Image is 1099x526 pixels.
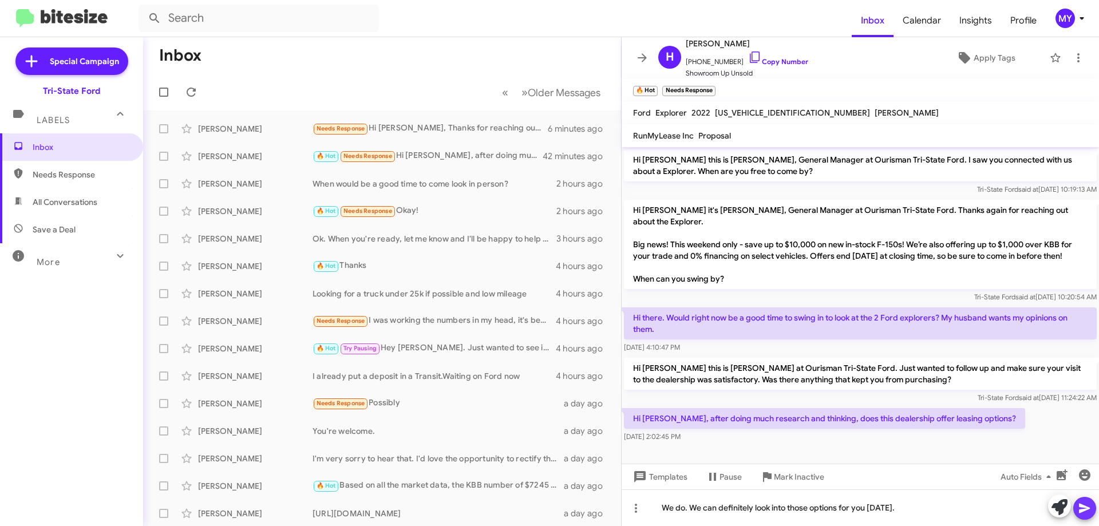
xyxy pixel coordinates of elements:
span: Calendar [894,4,950,37]
span: 🔥 Hot [317,345,336,352]
span: More [37,257,60,267]
button: Templates [622,466,697,487]
span: 🔥 Hot [317,262,336,270]
div: We do. We can definitely look into those options for you [DATE]. [622,489,1099,526]
div: a day ago [564,398,612,409]
span: said at [1018,185,1038,193]
button: Auto Fields [991,466,1065,487]
span: [PERSON_NAME] [686,37,808,50]
div: [PERSON_NAME] [198,288,313,299]
span: Older Messages [528,86,600,99]
p: Hi there. Would right now be a good time to swing in to look at the 2 Ford explorers? My husband ... [624,307,1097,339]
span: Needs Response [317,400,365,407]
span: Labels [37,115,70,125]
div: MY [1055,9,1075,28]
div: a day ago [564,508,612,519]
a: Copy Number [748,57,808,66]
span: [PERSON_NAME] [875,108,939,118]
div: 42 minutes ago [543,151,612,162]
div: 4 hours ago [556,343,612,354]
span: Needs Response [317,317,365,325]
span: All Conversations [33,196,97,208]
div: 4 hours ago [556,288,612,299]
div: [PERSON_NAME] [198,370,313,382]
div: Based on all the market data, the KBB number of $7245 is very strong. We'd want to be closer to $... [313,479,564,492]
span: H [666,48,674,66]
div: 4 hours ago [556,315,612,327]
button: Pause [697,466,751,487]
span: Needs Response [343,207,392,215]
div: You're welcome. [313,425,564,437]
div: [PERSON_NAME] [198,480,313,492]
p: Hi [PERSON_NAME] it's [PERSON_NAME], General Manager at Ourisman Tri-State Ford. Thanks again for... [624,200,1097,289]
div: a day ago [564,480,612,492]
div: [PERSON_NAME] [198,233,313,244]
div: Thanks [313,259,556,272]
a: Inbox [852,4,894,37]
input: Search [139,5,379,32]
div: 4 hours ago [556,260,612,272]
div: [PERSON_NAME] [198,425,313,437]
div: I'm very sorry to hear that. I'd love the opportunity to rectify the situation. [313,453,564,464]
div: I was working the numbers in my head, it's been a long time since I bought a vehicle and didn't t... [313,314,556,327]
div: [PERSON_NAME] [198,343,313,354]
div: 3 hours ago [556,233,612,244]
span: Apply Tags [974,48,1015,68]
span: said at [1015,292,1035,301]
div: [PERSON_NAME] [198,123,313,135]
div: Okay! [313,204,556,217]
div: [PERSON_NAME] [198,260,313,272]
div: [URL][DOMAIN_NAME] [313,508,564,519]
span: Tri-State Ford [DATE] 11:24:22 AM [978,393,1097,402]
div: a day ago [564,453,612,464]
div: 4 hours ago [556,370,612,382]
button: Next [515,81,607,104]
div: Ok. When you're ready, let me know and I'll be happy to help you out with a new Bronco. [313,233,556,244]
span: 🔥 Hot [317,152,336,160]
div: [PERSON_NAME] [198,508,313,519]
span: [DATE] 2:02:45 PM [624,432,681,441]
div: [PERSON_NAME] [198,205,313,217]
nav: Page navigation example [496,81,607,104]
div: a day ago [564,425,612,437]
p: Hi [PERSON_NAME], after doing much research and thinking, does this dealership offer leasing opti... [624,408,1025,429]
button: Mark Inactive [751,466,833,487]
span: Auto Fields [1001,466,1055,487]
div: Looking for a truck under 25k if possible and low mileage [313,288,556,299]
div: Possibly [313,397,564,410]
div: When would be a good time to come look in person? [313,178,556,189]
div: [PERSON_NAME] [198,453,313,464]
span: Inbox [33,141,130,153]
small: 🔥 Hot [633,86,658,96]
div: Hey [PERSON_NAME]. Just wanted to see if you would be able to get off early [DATE] to come check ... [313,342,556,355]
span: 2022 [691,108,710,118]
div: Hi [PERSON_NAME], Thanks for reaching out to me concerning the Miata. I am still interested and w... [313,122,548,135]
span: Tri-State Ford [DATE] 10:20:54 AM [974,292,1097,301]
span: Pause [720,466,742,487]
span: Save a Deal [33,224,76,235]
span: Needs Response [343,152,392,160]
button: Previous [495,81,515,104]
span: » [521,85,528,100]
small: Needs Response [662,86,715,96]
div: 2 hours ago [556,178,612,189]
a: Insights [950,4,1001,37]
div: Hi [PERSON_NAME], after doing much research and thinking, does this dealership offer leasing opti... [313,149,543,163]
div: 6 minutes ago [548,123,612,135]
div: 2 hours ago [556,205,612,217]
span: Showroom Up Unsold [686,68,808,79]
div: [PERSON_NAME] [198,151,313,162]
div: Tri-State Ford [43,85,100,97]
a: Special Campaign [15,48,128,75]
span: RunMyLease Inc [633,130,694,141]
span: [PHONE_NUMBER] [686,50,808,68]
span: [DATE] 4:10:47 PM [624,343,680,351]
div: [PERSON_NAME] [198,315,313,327]
a: Profile [1001,4,1046,37]
div: [PERSON_NAME] [198,398,313,409]
span: Special Campaign [50,56,119,67]
span: Tri-State Ford [DATE] 10:19:13 AM [977,185,1097,193]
